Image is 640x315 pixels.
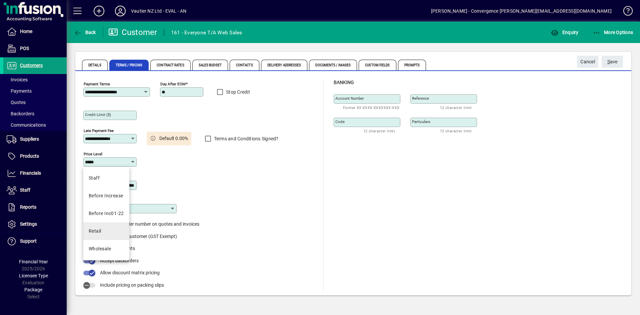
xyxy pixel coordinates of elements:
[160,82,186,86] mat-label: Day after EOM
[3,148,67,165] a: Products
[192,60,228,70] span: Sales Budget
[334,80,354,85] span: Banking
[591,26,635,38] button: More Options
[3,131,67,148] a: Suppliers
[551,30,578,35] span: Enquiry
[213,135,279,142] label: Terms and Conditions Signed?
[7,100,26,105] span: Quotes
[3,85,67,97] a: Payments
[89,192,123,199] div: Before Increase
[89,245,111,252] div: Wholesale
[89,175,100,182] div: Staff
[343,104,399,111] mat-hint: Format XX-XXXX-XXXXXXX-XXX
[131,6,187,16] div: Vautier NZ Ltd - EVAL - AN
[261,60,308,70] span: Delivery Addresses
[83,205,129,222] mat-option: Before Inc01-22
[7,111,34,116] span: Backorders
[577,56,598,68] button: Cancel
[602,56,623,68] button: Save
[3,199,67,216] a: Reports
[19,259,48,264] span: Financial Year
[3,165,67,182] a: Financials
[83,187,129,205] mat-option: Before Increase
[335,96,364,101] mat-label: Account number
[3,119,67,131] a: Communications
[67,26,103,38] app-page-header-button: Back
[20,29,32,34] span: Home
[3,108,67,119] a: Backorders
[83,222,129,240] mat-option: Retail
[225,89,250,95] label: Stop Credit
[398,60,426,70] span: Prompts
[108,27,157,38] div: Customer
[363,127,395,135] mat-hint: 12 character limit
[20,46,29,51] span: POS
[100,221,199,227] span: Require an order number on quotes and invoices
[20,221,37,227] span: Settings
[440,104,472,111] mat-hint: 12 character limit
[440,127,472,135] mat-hint: 12 character limit
[412,96,429,101] mat-label: Reference
[109,60,149,70] span: Terms / Pricing
[7,122,46,128] span: Communications
[230,60,259,70] span: Contacts
[84,128,114,133] mat-label: Late Payment Fee
[74,30,96,35] span: Back
[82,60,108,70] span: Details
[3,97,67,108] a: Quotes
[580,56,595,67] span: Cancel
[3,233,67,250] a: Support
[85,112,111,117] mat-label: Credit Limit ($)
[159,135,188,142] span: Default 0.00%
[3,40,67,57] a: POS
[3,74,67,85] a: Invoices
[607,56,618,67] span: ave
[20,153,39,159] span: Products
[309,60,357,70] span: Documents / Images
[618,1,632,23] a: Knowledge Base
[150,60,190,70] span: Contract Rates
[593,30,633,35] span: More Options
[412,119,430,124] mat-label: Particulars
[3,182,67,199] a: Staff
[88,5,110,17] button: Add
[83,169,129,187] mat-option: Staff
[3,216,67,233] a: Settings
[100,234,177,239] span: International customer (GST Exempt)
[20,63,43,68] span: Customers
[20,238,37,244] span: Support
[171,27,242,38] div: 161 - Everyone T/A Web Sales
[607,59,610,64] span: S
[3,23,67,40] a: Home
[359,60,396,70] span: Custom Fields
[20,136,39,142] span: Suppliers
[84,152,102,156] mat-label: Price Level
[100,258,139,263] span: Accept backorders
[7,77,28,82] span: Invoices
[7,88,32,94] span: Payments
[110,5,131,17] button: Profile
[89,228,101,235] div: Retail
[84,82,110,86] mat-label: Payment Terms
[549,26,580,38] button: Enquiry
[431,6,612,16] div: [PERSON_NAME] - Convergence [PERSON_NAME][EMAIL_ADDRESS][DOMAIN_NAME]
[100,282,164,288] span: Include pricing on packing slips
[20,204,36,210] span: Reports
[20,187,30,193] span: Staff
[83,240,129,258] mat-option: Wholesale
[100,270,160,275] span: Allow discount matrix pricing
[335,119,345,124] mat-label: Code
[20,170,41,176] span: Financials
[72,26,98,38] button: Back
[19,273,48,278] span: Licensee Type
[89,210,124,217] div: Before Inc01-22
[24,287,42,292] span: Package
